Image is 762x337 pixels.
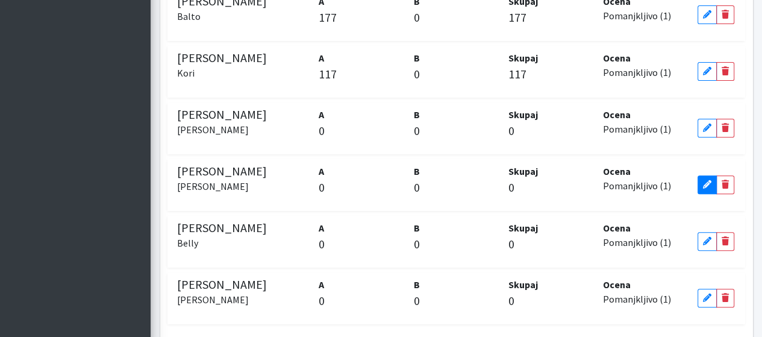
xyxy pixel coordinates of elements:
[177,180,249,192] small: [PERSON_NAME]
[413,222,419,234] strong: B
[413,122,499,140] p: 0
[603,222,631,234] strong: Ocena
[319,122,404,140] p: 0
[603,279,631,291] strong: Ocena
[319,279,324,291] strong: A
[508,65,594,83] p: 117
[603,165,631,177] strong: Ocena
[413,178,499,197] p: 0
[319,109,324,121] strong: A
[319,235,404,253] p: 0
[177,107,310,136] h5: [PERSON_NAME]
[177,124,249,136] small: [PERSON_NAME]
[603,235,689,250] p: Pomanjkljivo (1)
[413,8,499,27] p: 0
[177,237,198,249] small: Belly
[508,178,594,197] p: 0
[177,10,201,22] small: Balto
[603,292,689,306] p: Pomanjkljivo (1)
[177,277,310,306] h5: [PERSON_NAME]
[319,178,404,197] p: 0
[603,109,631,121] strong: Ocena
[413,109,419,121] strong: B
[603,8,689,23] p: Pomanjkljivo (1)
[319,52,324,64] strong: A
[603,122,689,136] p: Pomanjkljivo (1)
[413,235,499,253] p: 0
[413,292,499,310] p: 0
[603,65,689,80] p: Pomanjkljivo (1)
[319,8,404,27] p: 177
[413,165,419,177] strong: B
[508,235,594,253] p: 0
[177,164,310,193] h5: [PERSON_NAME]
[508,122,594,140] p: 0
[603,178,689,193] p: Pomanjkljivo (1)
[413,65,499,83] p: 0
[319,165,324,177] strong: A
[508,109,538,121] strong: Skupaj
[508,279,538,291] strong: Skupaj
[413,279,419,291] strong: B
[508,52,538,64] strong: Skupaj
[508,165,538,177] strong: Skupaj
[603,52,631,64] strong: Ocena
[413,52,419,64] strong: B
[177,67,195,79] small: Kori
[319,65,404,83] p: 117
[319,222,324,234] strong: A
[508,222,538,234] strong: Skupaj
[177,221,310,250] h5: [PERSON_NAME]
[319,292,404,310] p: 0
[508,292,594,310] p: 0
[177,294,249,306] small: [PERSON_NAME]
[177,51,310,80] h5: [PERSON_NAME]
[508,8,594,27] p: 177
